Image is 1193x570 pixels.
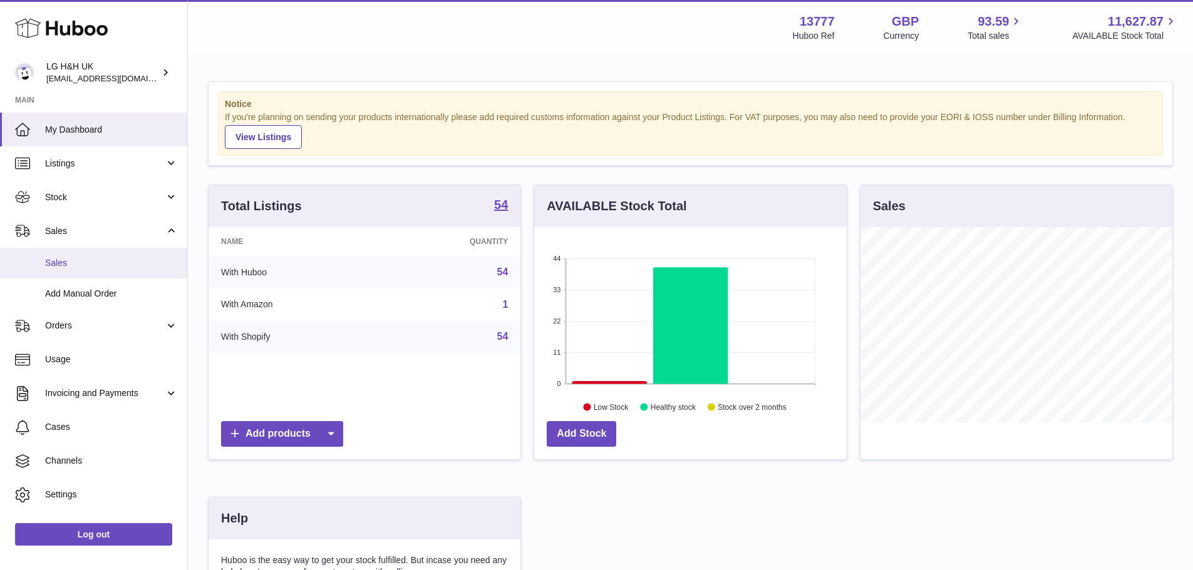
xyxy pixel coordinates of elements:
[15,523,172,546] a: Log out
[494,198,508,211] strong: 54
[45,354,178,365] span: Usage
[497,267,509,277] a: 54
[209,320,380,353] td: With Shopify
[221,198,302,215] h3: Total Listings
[884,30,919,42] div: Currency
[45,288,178,300] span: Add Manual Order
[45,158,165,170] span: Listings
[554,255,561,262] text: 44
[45,257,178,269] span: Sales
[221,510,248,527] h3: Help
[221,421,343,447] a: Add products
[793,30,835,42] div: Huboo Ref
[225,125,302,149] a: View Listings
[46,61,159,84] div: LG H&H UK
[45,320,165,332] span: Orders
[209,288,380,321] td: With Amazon
[968,13,1023,42] a: 93.59 Total sales
[380,227,521,256] th: Quantity
[209,227,380,256] th: Name
[718,402,787,411] text: Stock over 2 months
[494,198,508,213] a: 54
[15,63,34,82] img: veechen@lghnh.co.uk
[46,73,184,83] span: [EMAIL_ADDRESS][DOMAIN_NAME]
[45,455,178,467] span: Channels
[1072,13,1178,42] a: 11,627.87 AVAILABLE Stock Total
[554,317,561,325] text: 22
[873,198,906,215] h3: Sales
[978,13,1009,30] span: 93.59
[45,489,178,501] span: Settings
[497,331,509,342] a: 54
[892,13,919,30] strong: GBP
[557,380,561,387] text: 0
[968,30,1023,42] span: Total sales
[225,111,1156,149] div: If you're planning on sending your products internationally please add required customs informati...
[800,13,835,30] strong: 13777
[225,98,1156,110] strong: Notice
[651,402,696,411] text: Healthy stock
[1108,13,1164,30] span: 11,627.87
[554,286,561,293] text: 33
[209,256,380,288] td: With Huboo
[45,387,165,399] span: Invoicing and Payments
[1072,30,1178,42] span: AVAILABLE Stock Total
[554,349,561,356] text: 11
[45,191,165,203] span: Stock
[594,402,629,411] text: Low Stock
[45,421,178,433] span: Cases
[547,198,686,215] h3: AVAILABLE Stock Total
[547,421,616,447] a: Add Stock
[502,299,508,310] a: 1
[45,124,178,136] span: My Dashboard
[45,225,165,237] span: Sales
